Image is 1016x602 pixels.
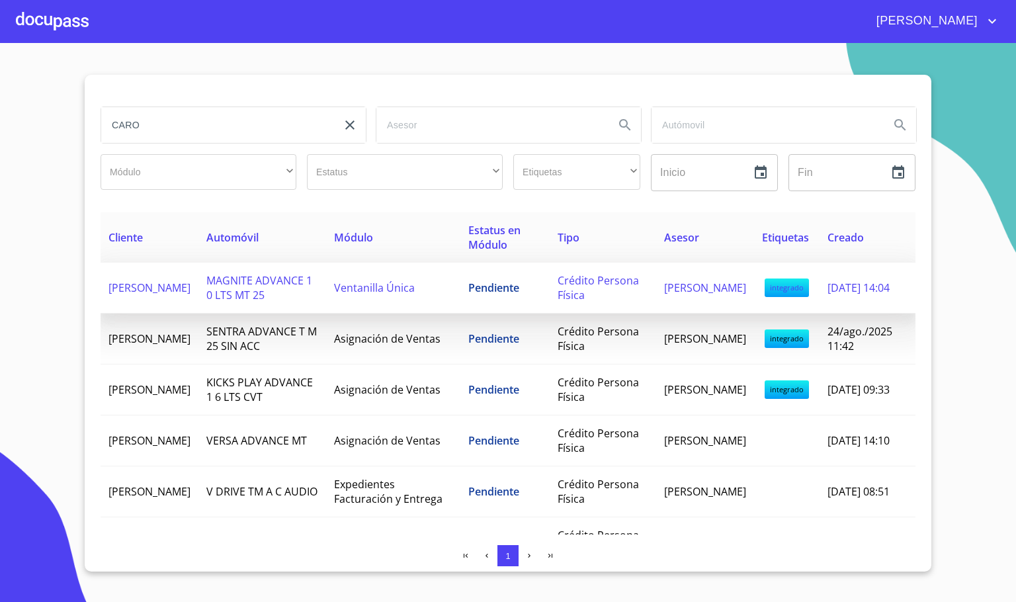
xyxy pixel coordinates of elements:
span: 24/ago./2025 11:42 [827,324,892,353]
span: Asignación de Ventas [334,382,441,397]
span: Crédito Persona Física [558,273,639,302]
input: search [101,107,329,143]
span: Crédito Persona Física [558,528,639,557]
span: Módulo [334,230,373,245]
span: Ventanilla Única [334,280,415,295]
span: [PERSON_NAME] [108,331,190,346]
span: Creado [827,230,864,245]
span: SENTRA ADVANCE T M 25 SIN ACC [206,324,317,353]
span: Pendiente [468,433,519,448]
span: integrado [765,380,809,399]
span: [PERSON_NAME] [664,331,746,346]
button: clear input [334,109,366,141]
span: Pendiente [468,382,519,397]
span: Asignación de Ventas [334,331,441,346]
span: [DATE] 14:10 [827,433,890,448]
span: [PERSON_NAME] [108,484,190,499]
span: Automóvil [206,230,259,245]
span: Crédito Persona Física [558,426,639,455]
input: search [652,107,879,143]
span: [DATE] 14:04 [827,280,890,295]
span: Pendiente [468,484,519,499]
input: search [376,107,604,143]
button: account of current user [867,11,1000,32]
div: ​ [307,154,503,190]
span: [PERSON_NAME] [664,433,746,448]
button: Search [609,109,641,141]
span: Asesor [664,230,699,245]
span: KICKS PLAY ADVANCE 1 6 LTS CVT [206,375,313,404]
span: V DRIVE TM A C AUDIO [206,484,317,499]
span: [PERSON_NAME] [664,484,746,499]
span: Crédito Persona Física [558,477,639,506]
span: Etiquetas [762,230,809,245]
span: Cliente [108,230,143,245]
span: Pendiente [468,280,519,295]
span: VERSA ADVANCE MT [206,433,307,448]
span: Crédito Persona Física [558,324,639,353]
span: [PERSON_NAME] [108,280,190,295]
span: [PERSON_NAME] [867,11,984,32]
span: MAGNITE ADVANCE 1 0 LTS MT 25 [206,273,312,302]
span: Expedientes Facturación y Entrega [334,477,443,506]
button: 1 [497,545,519,566]
span: [PERSON_NAME] [664,382,746,397]
span: Asignación de Ventas [334,433,441,448]
span: Estatus en Módulo [468,223,521,252]
span: Pendiente [468,331,519,346]
span: Tipo [558,230,579,245]
span: [DATE] 09:33 [827,382,890,397]
span: 1 [505,551,510,561]
div: ​ [101,154,296,190]
div: ​ [513,154,640,190]
span: [DATE] 08:51 [827,484,890,499]
span: Crédito Persona Física [558,375,639,404]
span: integrado [765,279,809,297]
span: integrado [765,329,809,348]
span: [PERSON_NAME] [108,433,190,448]
span: [PERSON_NAME] [664,280,746,295]
button: Search [884,109,916,141]
span: [PERSON_NAME] [108,382,190,397]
